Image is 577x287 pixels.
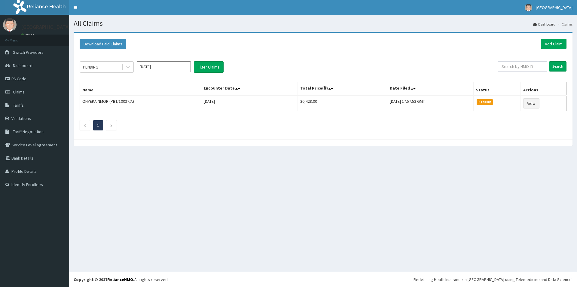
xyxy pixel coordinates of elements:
[13,89,25,95] span: Claims
[387,82,473,96] th: Date Filed
[525,4,532,11] img: User Image
[80,39,126,49] button: Download Paid Claims
[74,277,134,282] strong: Copyright © 2017 .
[498,61,547,72] input: Search by HMO ID
[533,22,555,27] a: Dashboard
[74,20,572,27] h1: All Claims
[523,98,539,108] a: View
[298,82,387,96] th: Total Price(₦)
[521,82,566,96] th: Actions
[194,61,224,73] button: Filter Claims
[387,96,473,111] td: [DATE] 17:57:53 GMT
[84,123,86,128] a: Previous page
[107,277,133,282] a: RelianceHMO
[97,123,99,128] a: Page 1 is your current page
[473,82,521,96] th: Status
[13,63,32,68] span: Dashboard
[298,96,387,111] td: 30,428.00
[201,96,298,111] td: [DATE]
[414,276,572,282] div: Redefining Heath Insurance in [GEOGRAPHIC_DATA] using Telemedicine and Data Science!
[549,61,566,72] input: Search
[137,61,191,72] input: Select Month and Year
[13,102,24,108] span: Tariffs
[80,96,201,111] td: ONYEKA NMOR (PBT/10037/A)
[536,5,572,10] span: [GEOGRAPHIC_DATA]
[13,129,44,134] span: Tariff Negotiation
[13,50,44,55] span: Switch Providers
[69,272,577,287] footer: All rights reserved.
[80,82,201,96] th: Name
[556,22,572,27] li: Claims
[110,123,113,128] a: Next page
[21,24,71,30] p: [GEOGRAPHIC_DATA]
[83,64,98,70] div: PENDING
[3,18,17,32] img: User Image
[201,82,298,96] th: Encounter Date
[541,39,566,49] a: Add Claim
[477,99,493,105] span: Pending
[21,33,35,37] a: Online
